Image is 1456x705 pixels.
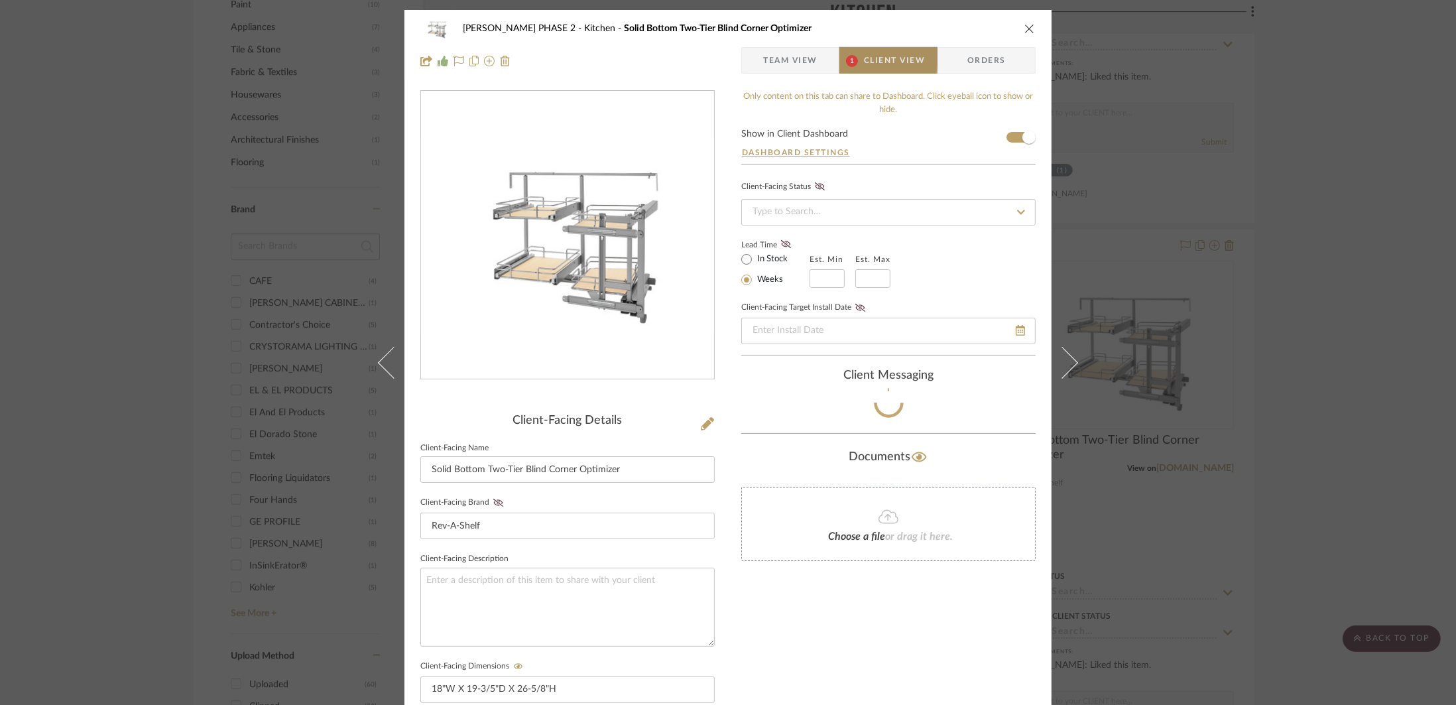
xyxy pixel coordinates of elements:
img: b789ee68-7ff2-4431-81f4-d7b0c9d5c962_436x436.jpg [421,138,714,334]
label: In Stock [755,253,788,265]
span: Team View [763,47,818,74]
span: Client View [864,47,925,74]
div: Documents [741,447,1036,468]
button: Dashboard Settings [741,147,851,159]
div: Client-Facing Status [741,180,829,194]
label: Est. Min [810,255,843,264]
label: Weeks [755,274,783,286]
mat-radio-group: Select item type [741,251,810,288]
label: Client-Facing Brand [420,498,507,507]
div: Only content on this tab can share to Dashboard. Click eyeball icon to show or hide. [741,90,1036,116]
label: Client-Facing Dimensions [420,662,527,671]
input: Enter Install Date [741,318,1036,344]
button: close [1024,23,1036,34]
div: client Messaging [741,369,1036,383]
label: Lead Time [741,239,810,251]
span: Kitchen [584,24,624,33]
input: Enter Client-Facing Brand [420,513,715,539]
span: 1 [846,55,858,67]
div: Client-Facing Details [420,414,715,428]
input: Type to Search… [741,199,1036,225]
img: Remove from project [500,56,511,66]
button: Client-Facing Brand [489,498,507,507]
label: Est. Max [855,255,890,264]
input: Enter item dimensions [420,676,715,703]
div: 0 [421,138,714,334]
span: Choose a file [828,531,885,542]
span: Solid Bottom Two-Tier Blind Corner Optimizer [624,24,812,33]
label: Client-Facing Target Install Date [741,303,869,312]
label: Client-Facing Name [420,445,489,452]
img: b789ee68-7ff2-4431-81f4-d7b0c9d5c962_48x40.jpg [420,15,452,42]
button: Client-Facing Target Install Date [851,303,869,312]
button: Lead Time [777,238,795,251]
input: Enter Client-Facing Item Name [420,456,715,483]
span: [PERSON_NAME] PHASE 2 [463,24,584,33]
button: Client-Facing Dimensions [509,662,527,671]
span: Orders [953,47,1020,74]
label: Client-Facing Description [420,556,509,562]
span: or drag it here. [885,531,953,542]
